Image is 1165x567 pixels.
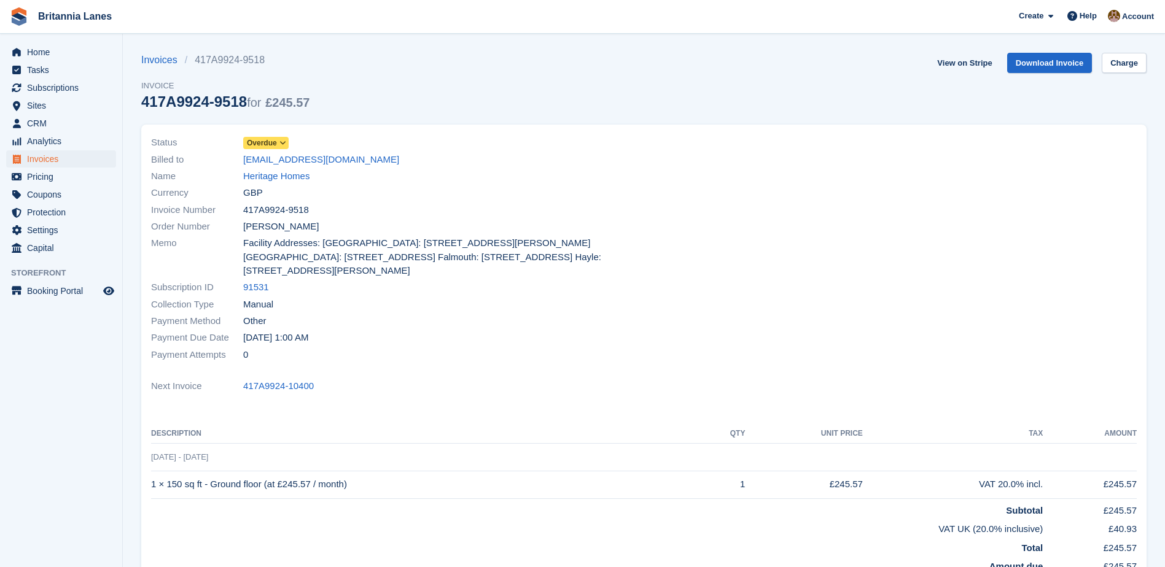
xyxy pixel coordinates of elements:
[10,7,28,26] img: stora-icon-8386f47178a22dfd0bd8f6a31ec36ba5ce8667c1dd55bd0f319d3a0aa187defe.svg
[1043,498,1137,517] td: £245.57
[151,298,243,312] span: Collection Type
[141,53,185,67] a: Invoices
[27,44,101,61] span: Home
[243,203,309,217] span: 417A9924-9518
[27,133,101,150] span: Analytics
[141,93,310,110] div: 417A9924-9518
[247,96,261,109] span: for
[27,186,101,203] span: Coupons
[151,220,243,234] span: Order Number
[243,298,273,312] span: Manual
[6,168,116,185] a: menu
[1122,10,1154,23] span: Account
[151,186,243,200] span: Currency
[6,282,116,299] a: menu
[27,150,101,168] span: Invoices
[27,239,101,256] span: Capital
[243,169,310,183] a: Heritage Homes
[151,169,243,183] span: Name
[932,53,997,73] a: View on Stripe
[1019,10,1043,22] span: Create
[243,331,308,345] time: 2025-07-02 00:00:00 UTC
[141,80,310,92] span: Invoice
[1080,10,1097,22] span: Help
[151,348,243,362] span: Payment Attempts
[151,236,243,278] span: Memo
[243,379,314,393] a: 417A9924-10400
[11,267,122,279] span: Storefront
[243,153,399,167] a: [EMAIL_ADDRESS][DOMAIN_NAME]
[243,280,269,295] a: 91531
[6,133,116,150] a: menu
[1043,536,1137,555] td: £245.57
[6,186,116,203] a: menu
[863,477,1043,492] div: VAT 20.0% incl.
[27,79,101,96] span: Subscriptions
[703,424,745,444] th: QTY
[1108,10,1120,22] img: Admin
[1043,471,1137,498] td: £245.57
[27,61,101,79] span: Tasks
[243,220,319,234] span: [PERSON_NAME]
[151,379,243,393] span: Next Invoice
[27,222,101,239] span: Settings
[151,203,243,217] span: Invoice Number
[1022,542,1043,553] strong: Total
[265,96,310,109] span: £245.57
[1006,505,1043,515] strong: Subtotal
[101,283,116,298] a: Preview store
[151,517,1043,536] td: VAT UK (20.0% inclusive)
[745,424,862,444] th: Unit Price
[151,136,243,150] span: Status
[6,150,116,168] a: menu
[141,53,310,67] nav: breadcrumbs
[6,204,116,221] a: menu
[745,471,862,498] td: £245.57
[243,348,248,362] span: 0
[243,314,267,328] span: Other
[151,471,703,498] td: 1 × 150 sq ft - Ground floor (at £245.57 / month)
[243,236,637,278] span: Facility Addresses: [GEOGRAPHIC_DATA]: [STREET_ADDRESS][PERSON_NAME] [GEOGRAPHIC_DATA]: [STREET_A...
[151,424,703,444] th: Description
[27,97,101,114] span: Sites
[247,137,277,148] span: Overdue
[863,424,1043,444] th: Tax
[6,79,116,96] a: menu
[6,97,116,114] a: menu
[1007,53,1093,73] a: Download Invoice
[33,6,117,26] a: Britannia Lanes
[6,239,116,256] a: menu
[6,61,116,79] a: menu
[27,204,101,221] span: Protection
[6,44,116,61] a: menu
[6,222,116,239] a: menu
[27,115,101,132] span: CRM
[1043,517,1137,536] td: £40.93
[703,471,745,498] td: 1
[151,452,208,461] span: [DATE] - [DATE]
[1043,424,1137,444] th: Amount
[151,314,243,328] span: Payment Method
[1102,53,1147,73] a: Charge
[243,186,263,200] span: GBP
[6,115,116,132] a: menu
[27,282,101,299] span: Booking Portal
[151,153,243,167] span: Billed to
[243,136,289,150] a: Overdue
[151,331,243,345] span: Payment Due Date
[151,280,243,295] span: Subscription ID
[27,168,101,185] span: Pricing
